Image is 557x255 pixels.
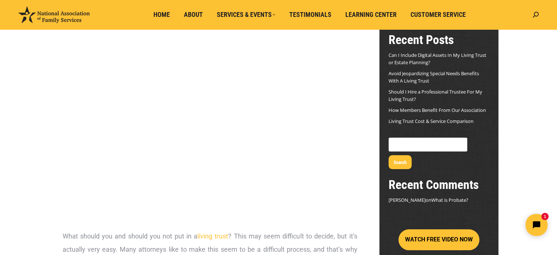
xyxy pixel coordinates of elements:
a: Can I Include Digital Assets In My Living Trust or Estate Planning? [389,52,486,66]
a: Avoid Jeopardizing Special Needs Benefits With A Living Trust [389,70,479,84]
a: Customer Service [405,8,471,22]
a: How Members Benefit From Our Association [389,107,486,113]
button: Search [389,155,412,169]
a: About [179,8,208,22]
a: Home [148,8,175,22]
a: WATCH FREE VIDEO NOW [398,236,479,243]
footer: on [389,196,489,204]
h2: Recent Posts [389,32,489,48]
iframe: What should you include and not include in your living trust? [59,28,361,209]
a: Testimonials [284,8,337,22]
img: National Association of Family Services [18,6,90,23]
span: About [184,11,203,19]
span: Services & Events [217,11,275,19]
span: Testimonials [289,11,331,19]
span: [PERSON_NAME] [389,197,426,203]
span: Customer Service [411,11,466,19]
a: Should I Hire a Professional Trustee For My Living Trust? [389,88,482,102]
button: WATCH FREE VIDEO NOW [398,229,479,250]
iframe: Tidio Chat [428,208,554,242]
span: Home [153,11,170,19]
a: Learning Center [340,8,402,22]
h2: Recent Comments [389,176,489,193]
span: Learning Center [345,11,397,19]
a: Living Trust Cost & Service Comparison [389,118,474,124]
a: living trust [197,232,228,240]
a: What is Probate? [431,197,468,203]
